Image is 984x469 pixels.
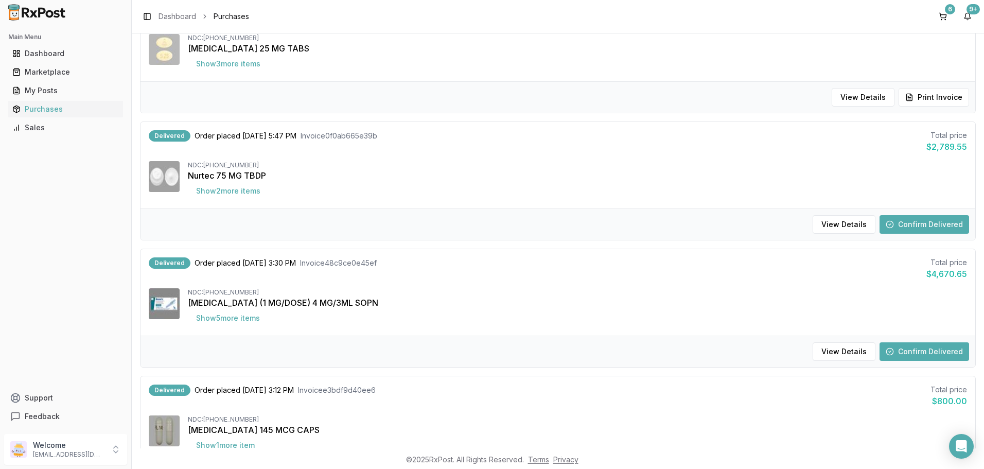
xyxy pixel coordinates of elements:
span: Order placed [DATE] 5:47 PM [195,131,296,141]
a: Purchases [8,100,123,118]
span: Feedback [25,411,60,422]
a: Marketplace [8,63,123,81]
div: Delivered [149,257,190,269]
button: Show5more items [188,309,268,327]
div: Sales [12,123,119,133]
button: 9+ [959,8,976,25]
div: $800.00 [930,395,967,407]
span: Purchases [214,11,249,22]
button: Feedback [4,407,127,426]
button: Confirm Delivered [880,215,969,234]
button: Print Invoice [899,88,969,107]
button: View Details [832,88,894,107]
button: Marketplace [4,64,127,80]
div: 9+ [967,4,980,14]
div: Total price [926,257,967,268]
a: Terms [528,455,549,464]
button: View Details [813,215,875,234]
span: Invoice 0f0ab665e39b [301,131,377,141]
a: My Posts [8,81,123,100]
button: Confirm Delivered [880,342,969,361]
div: Delivered [149,130,190,142]
img: Jardiance 25 MG TABS [149,34,180,65]
div: Open Intercom Messenger [949,434,974,459]
div: Total price [926,130,967,141]
a: Privacy [553,455,578,464]
button: Sales [4,119,127,136]
div: $2,789.55 [926,141,967,153]
button: View Details [813,342,875,361]
div: Total price [930,385,967,395]
nav: breadcrumb [159,11,249,22]
div: NDC: [PHONE_NUMBER] [188,34,967,42]
button: My Posts [4,82,127,99]
span: Invoice 48c9ce0e45ef [300,258,377,268]
div: NDC: [PHONE_NUMBER] [188,161,967,169]
span: Order placed [DATE] 3:30 PM [195,258,296,268]
button: Support [4,389,127,407]
button: Show2more items [188,182,269,200]
button: Show3more items [188,55,269,73]
p: [EMAIL_ADDRESS][DOMAIN_NAME] [33,450,104,459]
div: [MEDICAL_DATA] (1 MG/DOSE) 4 MG/3ML SOPN [188,297,967,309]
h2: Main Menu [8,33,123,41]
div: NDC: [PHONE_NUMBER] [188,415,967,424]
a: Sales [8,118,123,137]
img: User avatar [10,441,27,458]
a: Dashboard [159,11,196,22]
img: Linzess 145 MCG CAPS [149,415,180,446]
button: 6 [935,8,951,25]
div: $4,670.65 [926,268,967,280]
div: Nurtec 75 MG TBDP [188,169,967,182]
a: Dashboard [8,44,123,63]
div: Marketplace [12,67,119,77]
div: NDC: [PHONE_NUMBER] [188,288,967,297]
img: Ozempic (1 MG/DOSE) 4 MG/3ML SOPN [149,288,180,319]
div: [MEDICAL_DATA] 145 MCG CAPS [188,424,967,436]
div: Dashboard [12,48,119,59]
p: Welcome [33,440,104,450]
img: Nurtec 75 MG TBDP [149,161,180,192]
div: Purchases [12,104,119,114]
button: Dashboard [4,45,127,62]
span: Order placed [DATE] 3:12 PM [195,385,294,395]
button: Purchases [4,101,127,117]
div: My Posts [12,85,119,96]
div: Delivered [149,385,190,396]
img: RxPost Logo [4,4,70,21]
div: 6 [945,4,955,14]
button: Show1more item [188,436,263,455]
div: [MEDICAL_DATA] 25 MG TABS [188,42,967,55]
span: Invoice e3bdf9d40ee6 [298,385,376,395]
